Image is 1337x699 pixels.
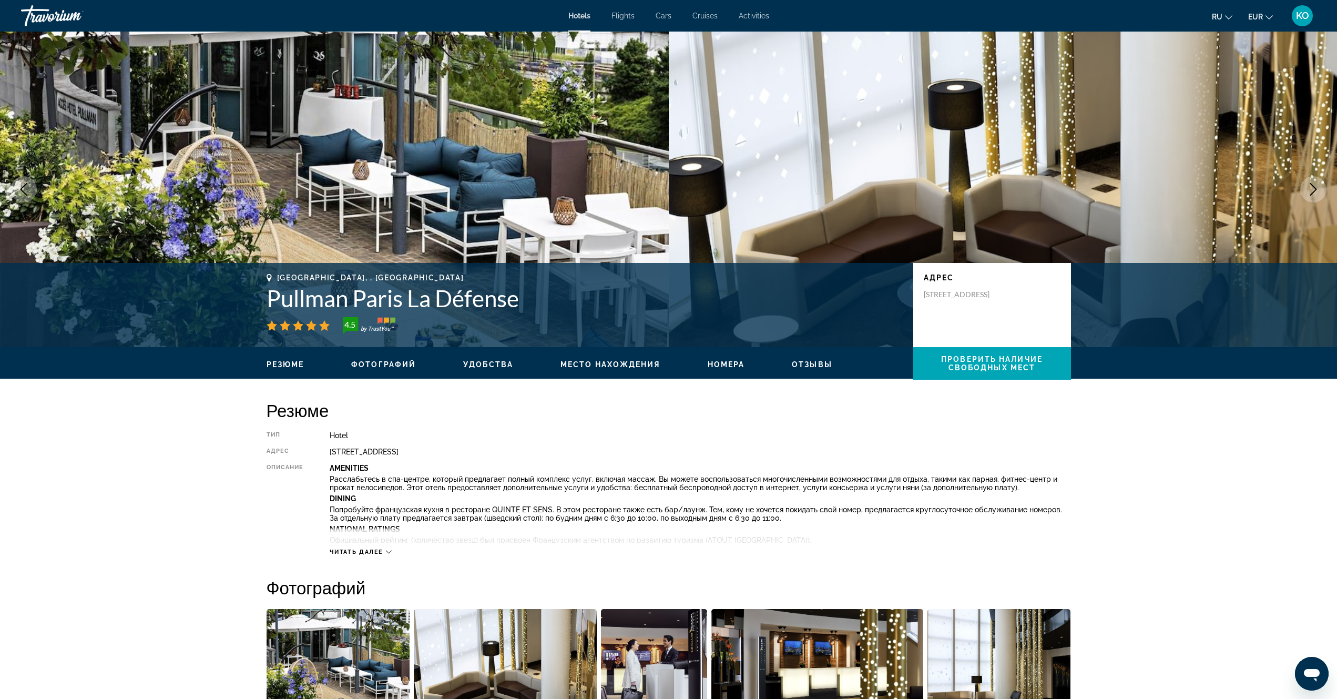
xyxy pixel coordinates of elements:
[340,318,361,331] div: 4.5
[924,273,1060,282] p: адрес
[1212,9,1232,24] button: Change language
[330,548,392,556] button: Читать далее
[708,360,745,369] button: Номера
[924,290,1008,299] p: [STREET_ADDRESS]
[330,431,1070,440] div: Hotel
[330,475,1070,492] p: Расслабьтесь в спа-центре, который предлагает полный комплекс услуг, включая массаж. Вы можете во...
[330,525,400,533] b: National Ratings
[560,360,660,369] button: Место нахождения
[330,549,383,555] span: Читать далее
[267,400,1071,421] h2: Резюме
[560,360,660,369] span: Место нахождения
[941,355,1043,372] span: Проверить наличие свободных мест
[611,12,635,20] a: Flights
[21,2,126,29] a: Travorium
[330,505,1070,522] p: Попробуйте французская кухня в ресторане QUINTE ET SENS. В этом ресторане также есть бар/лаунж. Т...
[568,12,590,20] a: Hotels
[463,360,513,369] span: Удобства
[267,431,304,440] div: Тип
[267,285,903,312] h1: Pullman Paris La Défense
[267,577,1071,598] h2: Фотографий
[277,273,464,282] span: [GEOGRAPHIC_DATA], , [GEOGRAPHIC_DATA]
[11,176,37,202] button: Previous image
[463,360,513,369] button: Удобства
[267,360,304,369] span: Резюме
[330,448,1070,456] div: [STREET_ADDRESS]
[792,360,832,369] button: Отзывы
[1289,5,1316,27] button: User Menu
[792,360,832,369] span: Отзывы
[692,12,718,20] a: Cruises
[267,360,304,369] button: Резюме
[1300,176,1326,202] button: Next image
[343,317,395,334] img: trustyou-badge-hor.svg
[656,12,671,20] a: Cars
[330,494,356,503] b: Dining
[267,464,304,543] div: Описание
[708,360,745,369] span: Номера
[330,464,369,472] b: Amenities
[351,360,416,369] button: Фотографий
[913,347,1071,380] button: Проверить наличие свободных мест
[1248,9,1273,24] button: Change currency
[1248,13,1263,21] span: EUR
[1212,13,1222,21] span: ru
[1295,657,1329,691] iframe: Schaltfläche zum Öffnen des Messaging-Fensters
[739,12,769,20] a: Activities
[267,448,304,456] div: адрес
[351,360,416,369] span: Фотографий
[1296,11,1309,21] span: KO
